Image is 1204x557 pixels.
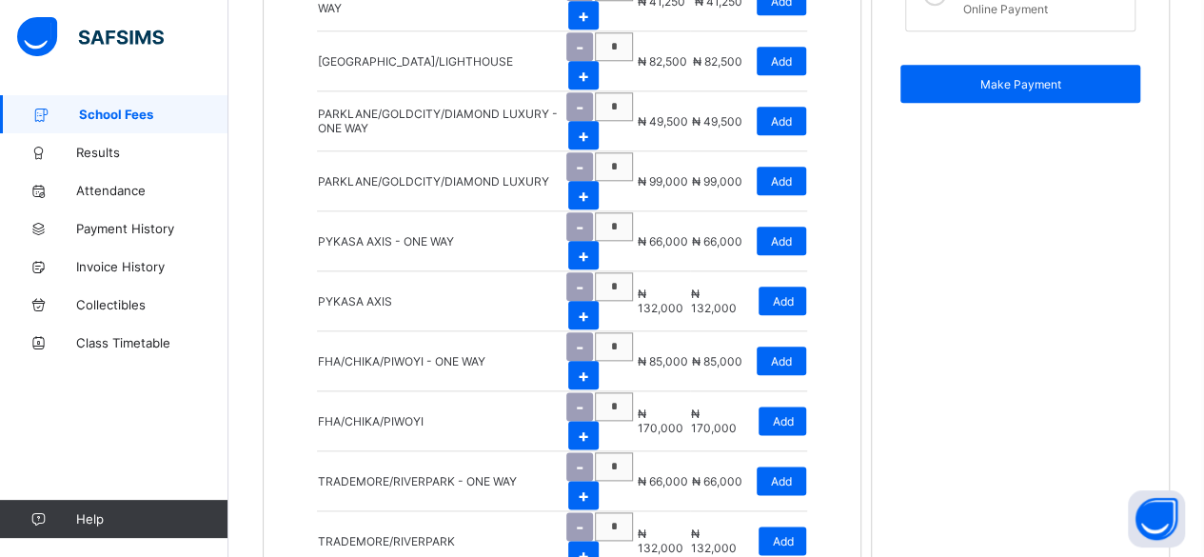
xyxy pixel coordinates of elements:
span: Class Timetable [76,335,228,350]
span: - [576,517,583,537]
p: PARKLANE/GOLDCITY/DIAMOND LUXURY - ONE WAY [318,107,565,135]
span: Add [771,114,792,129]
span: Collectibles [76,297,228,312]
span: ₦ 132,000 [638,527,683,555]
span: ₦ 82,500 [638,54,687,69]
span: Add [771,54,792,69]
span: ₦ 85,000 [692,354,742,368]
span: ₦ 49,500 [692,114,742,129]
span: - [576,337,583,357]
p: PYKASA AXIS - ONE WAY [318,234,454,249]
span: Attendance [76,183,228,198]
span: Add [771,234,792,249]
span: - [576,457,583,477]
span: Make Payment [915,77,1126,91]
p: PYKASA AXIS [318,294,392,308]
span: ₦ 66,000 [638,234,688,249]
p: TRADEMORE/RIVERPARK [318,534,455,548]
p: [GEOGRAPHIC_DATA]/LIGHTHOUSE [318,54,513,69]
span: Payment History [76,221,228,236]
span: ₦ 99,000 [692,174,742,189]
span: Add [773,534,794,548]
span: ₦ 132,000 [691,527,737,555]
span: - [576,97,583,117]
span: ₦ 66,000 [692,474,742,488]
span: - [576,217,583,237]
span: - [576,37,583,57]
span: Add [771,354,792,368]
span: - [576,277,583,297]
span: + [578,6,589,26]
p: TRADEMORE/RIVERPARK - ONE WAY [318,474,517,488]
span: Invoice History [76,259,228,274]
span: ₦ 132,000 [691,287,737,315]
span: ₦ 170,000 [638,407,683,435]
span: + [578,306,589,326]
span: ₦ 132,000 [638,287,683,315]
img: safsims [17,17,164,57]
p: PARKLANE/GOLDCITY/DIAMOND LUXURY [318,174,549,189]
span: - [576,157,583,177]
span: ₦ 85,000 [638,354,688,368]
span: + [578,426,589,446]
p: FHA/CHIKA/PIWOYI [318,414,424,428]
span: + [578,126,589,146]
span: ₦ 170,000 [691,407,737,435]
span: ₦ 82,500 [693,54,742,69]
span: Help [76,511,227,527]
span: - [576,397,583,417]
span: + [578,486,589,506]
span: Add [771,474,792,488]
span: ₦ 66,000 [638,474,688,488]
span: ₦ 66,000 [692,234,742,249]
span: Results [76,145,228,160]
span: Add [773,294,794,308]
span: + [578,246,589,266]
button: Open asap [1128,490,1185,547]
span: ₦ 49,500 [638,114,688,129]
span: Add [773,414,794,428]
span: School Fees [79,107,228,122]
span: + [578,366,589,386]
p: FHA/CHIKA/PIWOYI - ONE WAY [318,354,485,368]
span: + [578,186,589,206]
span: + [578,66,589,86]
span: ₦ 99,000 [638,174,688,189]
span: Add [771,174,792,189]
